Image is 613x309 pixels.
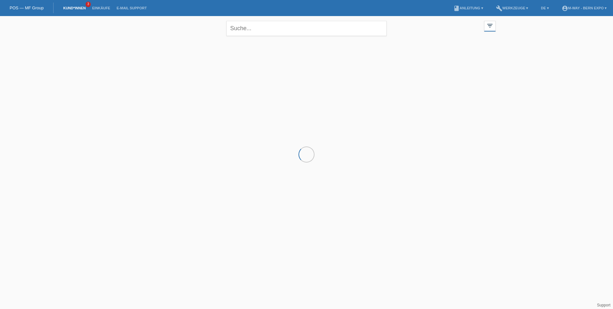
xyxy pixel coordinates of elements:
[226,21,387,36] input: Suche...
[113,6,150,10] a: E-Mail Support
[558,6,610,10] a: account_circlem-way - Bern Expo ▾
[597,303,610,307] a: Support
[496,5,502,12] i: build
[453,5,460,12] i: book
[450,6,486,10] a: bookAnleitung ▾
[89,6,113,10] a: Einkäufe
[562,5,568,12] i: account_circle
[86,2,91,7] span: 3
[493,6,532,10] a: buildWerkzeuge ▾
[538,6,552,10] a: DE ▾
[486,22,493,29] i: filter_list
[10,5,44,10] a: POS — MF Group
[60,6,89,10] a: Kund*innen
